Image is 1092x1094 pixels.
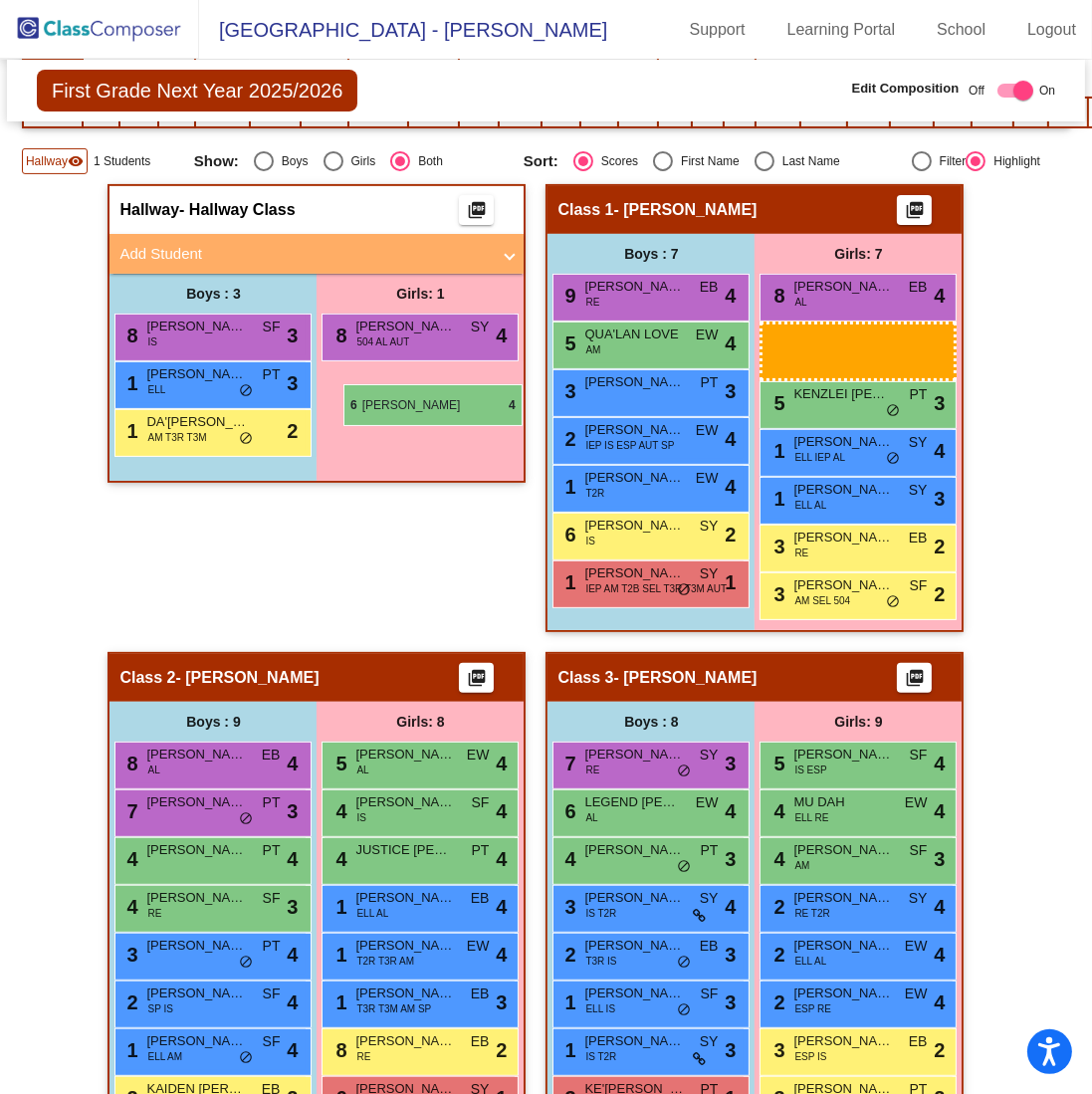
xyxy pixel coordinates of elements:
[146,888,246,908] span: [PERSON_NAME]
[147,1049,182,1064] span: ELL AM
[969,82,984,100] span: Off
[768,800,784,822] span: 4
[700,888,719,909] span: SY
[287,1035,298,1065] span: 4
[559,848,575,870] span: 4
[934,1035,945,1065] span: 2
[674,14,762,46] a: Support
[179,200,296,220] span: - Hallway Class
[330,1039,346,1061] span: 8
[559,285,575,307] span: 9
[263,1031,281,1052] span: SF
[793,432,893,452] span: [PERSON_NAME]
[465,200,489,228] mat-icon: picture_as_pdf
[330,896,346,918] span: 1
[496,892,507,922] span: 4
[287,368,298,398] span: 3
[696,468,719,489] span: EW
[585,1001,615,1016] span: ELL IS
[700,563,719,584] span: SY
[725,472,736,502] span: 4
[584,563,684,583] span: [PERSON_NAME]
[459,663,494,693] button: Print Students Details
[584,420,684,440] span: [PERSON_NAME]
[584,516,684,536] span: [PERSON_NAME]
[793,277,893,297] span: [PERSON_NAME] [GEOGRAPHIC_DATA]
[330,991,346,1013] span: 1
[524,152,558,170] span: Sort:
[239,383,253,399] span: do_not_disturb_alt
[559,332,575,354] span: 5
[700,516,719,537] span: SY
[909,528,928,548] span: EB
[355,888,455,908] span: [PERSON_NAME]
[584,792,684,812] span: LEGEND [PERSON_NAME]
[725,796,736,826] span: 4
[317,702,524,742] div: Girls: 8
[701,372,719,393] span: PT
[121,944,137,966] span: 3
[356,954,414,969] span: T2R T3R AM
[287,321,298,350] span: 3
[677,859,691,875] span: do_not_disturb_alt
[330,944,346,966] span: 1
[593,152,638,170] div: Scores
[725,520,736,549] span: 2
[934,940,945,970] span: 4
[585,810,597,825] span: AL
[1039,82,1055,100] span: On
[793,792,893,812] span: MU DAH
[768,991,784,1013] span: 2
[465,668,489,696] mat-icon: picture_as_pdf
[146,317,246,336] span: [PERSON_NAME]
[355,936,455,956] span: [PERSON_NAME]
[725,567,736,597] span: 1
[584,1031,684,1051] span: [PERSON_NAME]
[934,987,945,1017] span: 4
[355,1031,455,1051] span: [PERSON_NAME]
[584,325,684,344] span: QUA'LAN LOVE
[584,468,684,488] span: [PERSON_NAME]
[774,152,840,170] div: Last Name
[934,532,945,561] span: 2
[121,325,137,346] span: 8
[356,763,368,777] span: AL
[696,792,719,813] span: EW
[199,14,607,46] span: [GEOGRAPHIC_DATA] - [PERSON_NAME]
[472,840,490,861] span: PT
[146,936,246,956] span: [PERSON_NAME]
[768,440,784,462] span: 1
[239,1050,253,1066] span: do_not_disturb_alt
[146,840,246,860] span: [PERSON_NAME]
[897,663,932,693] button: Print Students Details
[121,991,137,1013] span: 2
[584,888,684,908] span: [PERSON_NAME]
[263,317,281,337] span: SF
[559,753,575,774] span: 7
[26,152,68,170] span: Hallway
[725,749,736,778] span: 3
[109,234,524,274] mat-expansion-panel-header: Add Student
[794,810,828,825] span: ELL RE
[121,800,137,822] span: 7
[585,534,594,548] span: IS
[355,317,455,336] span: [PERSON_NAME]
[119,243,490,266] mat-panel-title: Add Student
[584,936,684,956] span: [PERSON_NAME]
[909,432,928,453] span: SY
[794,593,850,608] span: AM SEL 504
[262,745,281,766] span: EB
[677,955,691,971] span: do_not_disturb_alt
[559,800,575,822] span: 6
[794,1049,826,1064] span: ESP IS
[121,753,137,774] span: 8
[768,848,784,870] span: 4
[559,524,575,546] span: 6
[725,940,736,970] span: 3
[755,234,962,274] div: Girls: 7
[559,476,575,498] span: 1
[1011,14,1092,46] a: Logout
[410,152,443,170] div: Both
[794,906,829,921] span: RE T2R
[496,844,507,874] span: 4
